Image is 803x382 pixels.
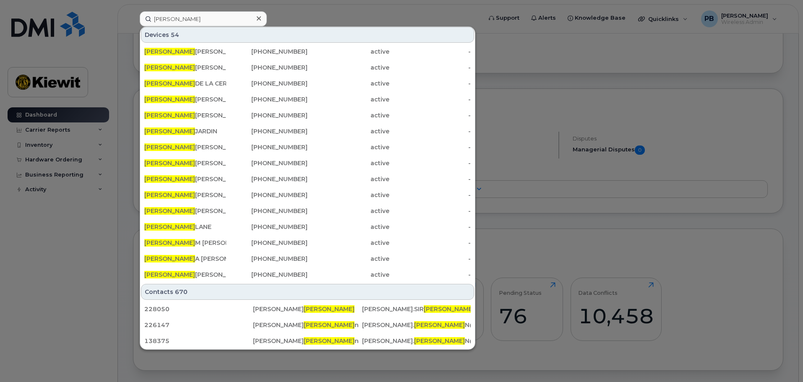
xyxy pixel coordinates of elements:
div: - [389,159,471,167]
div: active [308,207,389,215]
span: [PERSON_NAME] [414,321,465,329]
div: - [389,270,471,279]
span: [PERSON_NAME] [144,143,195,151]
div: [PHONE_NUMBER] [226,270,308,279]
div: DE LA CERDA JR [144,79,226,88]
span: [PERSON_NAME] [144,64,195,71]
div: [PHONE_NUMBER] [226,63,308,72]
div: active [308,63,389,72]
a: [PERSON_NAME][PERSON_NAME][PHONE_NUMBER]active- [141,92,474,107]
a: [PERSON_NAME][PERSON_NAME][PHONE_NUMBER]active- [141,203,474,218]
div: active [308,111,389,120]
div: active [308,79,389,88]
span: 54 [171,31,179,39]
a: [PERSON_NAME][PERSON_NAME][PHONE_NUMBER]active- [141,267,474,282]
span: [PERSON_NAME] [144,96,195,103]
div: 138375 [144,337,253,345]
div: M [PERSON_NAME] [144,239,226,247]
a: 228050[PERSON_NAME][PERSON_NAME][PERSON_NAME].SIR[PERSON_NAME]@[PERSON_NAME][DOMAIN_NAME] [141,301,474,317]
div: [PHONE_NUMBER] [226,191,308,199]
div: [PHONE_NUMBER] [226,143,308,151]
a: [PERSON_NAME][PERSON_NAME][PHONE_NUMBER]active- [141,187,474,203]
div: 228050 [144,305,253,313]
span: [PERSON_NAME] [304,321,355,329]
span: [PERSON_NAME] [144,207,195,215]
span: [PERSON_NAME] [304,305,355,313]
div: [PHONE_NUMBER] [226,95,308,104]
div: [PERSON_NAME] [144,207,226,215]
div: A [PERSON_NAME] [144,255,226,263]
div: active [308,159,389,167]
span: [PERSON_NAME] [144,191,195,199]
div: - [389,143,471,151]
div: [PERSON_NAME]. N@[PERSON_NAME][DOMAIN_NAME] [362,337,471,345]
span: [PERSON_NAME] [144,175,195,183]
div: active [308,95,389,104]
div: - [389,95,471,104]
div: - [389,175,471,183]
div: active [308,191,389,199]
span: [PERSON_NAME] [144,223,195,231]
span: [PERSON_NAME] [304,337,355,345]
div: active [308,270,389,279]
div: active [308,47,389,56]
span: [PERSON_NAME] [144,127,195,135]
div: - [389,239,471,247]
div: - [389,79,471,88]
span: [PERSON_NAME] [144,112,195,119]
div: - [389,191,471,199]
a: [PERSON_NAME][PERSON_NAME][PHONE_NUMBER]active- [141,44,474,59]
div: [PERSON_NAME].SIR @[PERSON_NAME][DOMAIN_NAME] [362,305,471,313]
div: LANE [144,223,226,231]
div: [PHONE_NUMBER] [226,111,308,120]
span: 670 [175,288,188,296]
div: 226147 [144,321,253,329]
div: [PERSON_NAME] [144,159,226,167]
a: [PERSON_NAME][PERSON_NAME][PHONE_NUMBER]active- [141,108,474,123]
div: [PERSON_NAME] [144,270,226,279]
div: [PERSON_NAME] [144,63,226,72]
div: [PHONE_NUMBER] [226,79,308,88]
div: active [308,255,389,263]
div: [PHONE_NUMBER] [226,159,308,167]
a: [PERSON_NAME]LANE[PHONE_NUMBER]active- [141,219,474,234]
span: [PERSON_NAME] [144,80,195,87]
div: [PERSON_NAME] [144,47,226,56]
div: [PERSON_NAME] [253,305,362,313]
div: active [308,143,389,151]
div: [PHONE_NUMBER] [226,223,308,231]
input: Find something... [140,11,267,26]
a: [PERSON_NAME][PERSON_NAME][PHONE_NUMBER]active- [141,140,474,155]
div: - [389,63,471,72]
div: - [389,47,471,56]
div: [PHONE_NUMBER] [226,207,308,215]
div: [PHONE_NUMBER] [226,175,308,183]
div: [PERSON_NAME] n [253,321,362,329]
div: [PHONE_NUMBER] [226,127,308,135]
div: [PERSON_NAME] [144,191,226,199]
div: active [308,239,389,247]
div: - [389,255,471,263]
span: [PERSON_NAME] [144,48,195,55]
a: [PERSON_NAME]DE LA CERDA JR[PHONE_NUMBER]active- [141,76,474,91]
div: active [308,175,389,183]
a: [PERSON_NAME][PERSON_NAME][PHONE_NUMBER]active- [141,60,474,75]
div: active [308,223,389,231]
span: [PERSON_NAME] [414,337,465,345]
a: [PERSON_NAME][PERSON_NAME][PHONE_NUMBER]active- [141,156,474,171]
div: [PERSON_NAME] [144,111,226,120]
a: [PERSON_NAME]JARDIN[PHONE_NUMBER]active- [141,124,474,139]
span: [PERSON_NAME] [424,305,474,313]
div: Contacts [141,284,474,300]
div: JARDIN [144,127,226,135]
a: 138375[PERSON_NAME][PERSON_NAME]n[PERSON_NAME].[PERSON_NAME]N@[PERSON_NAME][DOMAIN_NAME] [141,333,474,348]
span: [PERSON_NAME] [144,271,195,278]
div: [PERSON_NAME] n [253,337,362,345]
a: [PERSON_NAME][PERSON_NAME][PHONE_NUMBER]active- [141,172,474,187]
div: [PERSON_NAME]. N@[PERSON_NAME][DOMAIN_NAME] [362,321,471,329]
div: - [389,127,471,135]
div: [PERSON_NAME] [144,143,226,151]
div: - [389,207,471,215]
div: - [389,111,471,120]
div: - [389,223,471,231]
